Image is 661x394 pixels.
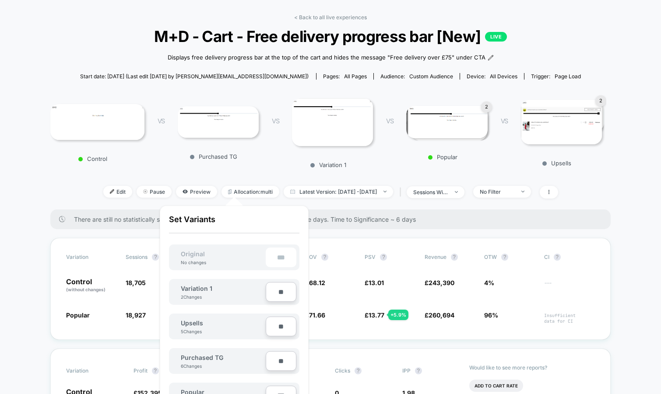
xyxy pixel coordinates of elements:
[181,294,207,300] div: 2 Changes
[272,117,279,125] span: VS
[288,161,369,168] p: Variation 1
[365,254,376,260] span: PSV
[222,186,279,198] span: Allocation: multi
[134,367,148,374] span: Profit
[517,160,598,167] p: Upsells
[469,380,523,392] li: Add To Cart Rate
[388,310,408,320] div: + 5.9 %
[469,364,595,371] p: Would like to see more reports?
[126,279,146,286] span: 18,705
[137,186,172,198] span: Pause
[80,73,309,80] span: Start date: [DATE] (Last edit [DATE] by [PERSON_NAME][EMAIL_ADDRESS][DOMAIN_NAME])
[409,73,453,80] span: Custom Audience
[380,73,453,80] div: Audience:
[380,254,387,261] button: ?
[50,104,144,139] img: Control main
[397,186,407,199] span: |
[335,367,350,374] span: Clicks
[323,73,367,80] div: Pages:
[365,311,384,319] span: £
[168,53,485,62] span: Displays free delivery progress bar at the top of the cart and hides the message "Free delivery o...
[485,32,507,42] p: LIVE
[460,73,524,80] span: Device:
[126,254,148,260] span: Sessions
[501,254,508,261] button: ?
[554,254,561,261] button: ?
[181,354,223,361] span: Purchased TG
[294,14,367,21] a: < Back to all live experiences
[451,254,458,261] button: ?
[402,153,483,160] p: Popular
[181,285,212,292] span: Variation 1
[369,311,384,319] span: 13.77
[178,106,259,138] img: Purchased TG main
[321,254,328,261] button: ?
[484,254,532,261] span: OTW
[284,186,393,198] span: Latest Version: [DATE] - [DATE]
[369,279,384,286] span: 13.01
[181,363,207,369] div: 6 Changes
[344,73,367,80] span: all pages
[66,364,114,377] span: Variation
[425,254,447,260] span: Revenue
[480,188,515,195] div: No Filter
[595,95,606,106] div: 2
[531,73,581,80] div: Trigger:
[544,313,595,324] span: Insufficient data for CI
[46,155,140,162] p: Control
[309,279,325,286] span: 68.12
[555,73,581,80] span: Page Load
[490,73,517,80] span: all devices
[481,101,492,112] div: 2
[110,189,114,194] img: edit
[355,367,362,374] button: ?
[305,279,325,286] span: £
[415,367,422,374] button: ?
[66,311,90,319] span: Popular
[425,311,454,319] span: £
[365,279,384,286] span: £
[402,367,411,374] span: IPP
[176,186,217,198] span: Preview
[126,311,146,319] span: 18,927
[484,279,494,286] span: 4%
[66,278,117,293] p: Control
[66,254,114,261] span: Variation
[383,191,387,192] img: end
[172,260,215,265] div: No changes
[158,117,165,125] span: VS
[501,117,508,125] span: VS
[292,98,373,146] img: Variation 1 main
[521,100,602,144] img: Upsells main
[406,106,487,138] img: Popular main
[228,189,232,194] img: rebalance
[173,153,254,160] p: Purchased TG
[544,254,592,261] span: CI
[309,311,325,319] span: 71.66
[386,117,393,125] span: VS
[544,280,595,293] span: ---
[425,279,454,286] span: £
[521,191,524,192] img: end
[429,311,454,319] span: 260,694
[169,215,299,234] p: Set Variants
[74,216,593,223] span: There are still no statistically significant results. We recommend waiting a few more days . Time...
[181,329,207,334] div: 5 Changes
[103,186,132,198] span: Edit
[455,191,458,193] img: end
[66,287,105,292] span: (without changes)
[484,311,498,319] span: 96%
[290,189,295,194] img: calendar
[181,319,203,327] span: Upsells
[305,311,325,319] span: £
[172,250,214,258] span: Original
[78,27,583,45] span: M+D - Cart - Free delivery progress bar [New]
[429,279,454,286] span: 243,390
[143,189,148,194] img: end
[413,189,448,195] div: sessions with impression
